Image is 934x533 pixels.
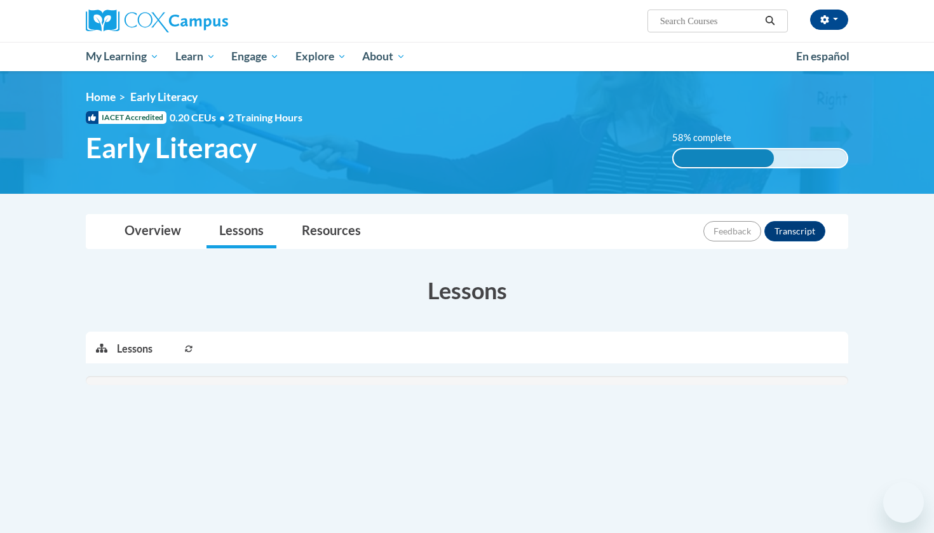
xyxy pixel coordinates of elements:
button: Transcript [764,221,825,241]
button: Account Settings [810,10,848,30]
button: Search [761,13,780,29]
span: • [219,111,225,123]
a: Home [86,90,116,104]
button: Feedback [703,221,761,241]
span: IACET Accredited [86,111,166,124]
div: Main menu [67,42,867,71]
span: Early Literacy [130,90,198,104]
span: Learn [175,49,215,64]
a: Learn [167,42,224,71]
div: 58% complete [673,149,775,167]
span: Explore [295,49,346,64]
span: 0.20 CEUs [170,111,228,125]
a: My Learning [78,42,167,71]
a: Overview [112,215,194,248]
a: Lessons [206,215,276,248]
a: Resources [289,215,374,248]
span: 2 Training Hours [228,111,302,123]
a: Cox Campus [86,10,327,32]
a: En español [788,43,858,70]
a: About [355,42,414,71]
input: Search Courses [659,13,761,29]
p: Lessons [117,342,152,356]
a: Engage [223,42,287,71]
span: En español [796,50,849,63]
span: Engage [231,49,279,64]
span: About [362,49,405,64]
span: My Learning [86,49,159,64]
iframe: Button to launch messaging window [883,482,924,523]
label: 58% complete [672,131,745,145]
a: Explore [287,42,355,71]
h3: Lessons [86,274,848,306]
span: Early Literacy [86,131,257,165]
img: Cox Campus [86,10,228,32]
